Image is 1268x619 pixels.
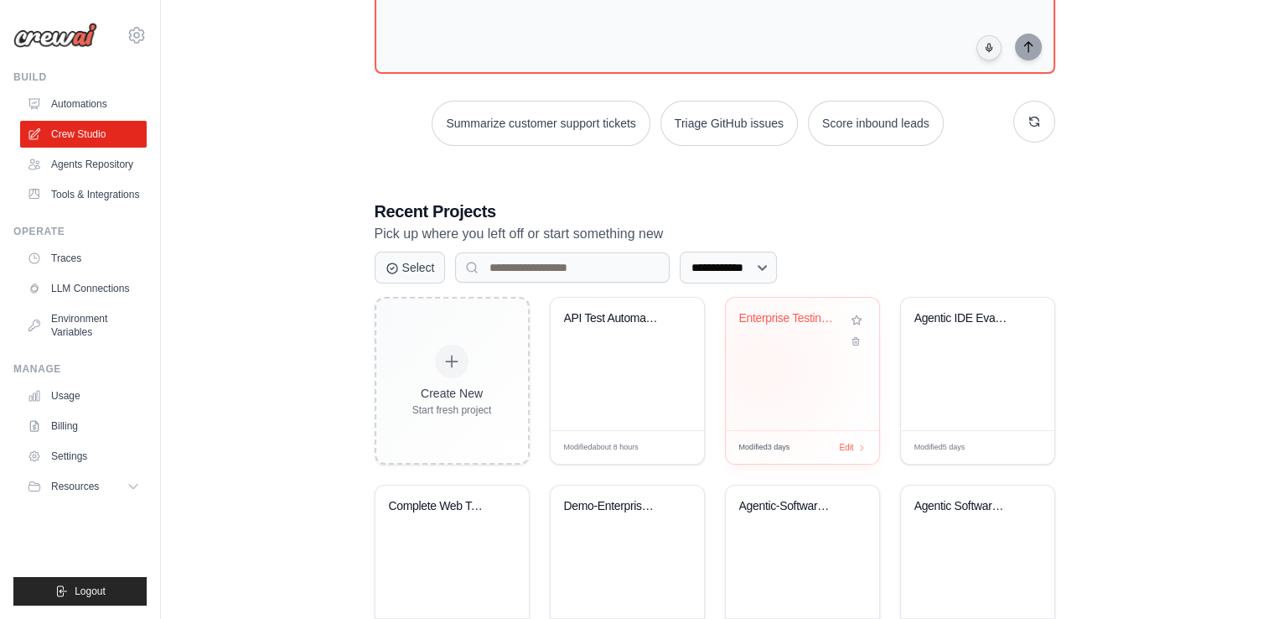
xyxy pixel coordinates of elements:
[847,311,866,330] button: Add to favorites
[20,382,147,409] a: Usage
[51,480,99,493] span: Resources
[739,499,841,514] div: Agentic-Software-Engineering-P
[914,311,1016,326] div: Agentic IDE Evaluation System
[739,442,790,454] span: Modified 3 days
[564,499,665,514] div: Demo-Enterprise Agentic Software Engineering
[412,403,492,417] div: Start fresh project
[375,252,446,283] button: Select
[20,151,147,178] a: Agents Repository
[20,121,147,148] a: Crew Studio
[75,585,106,598] span: Logout
[389,499,490,514] div: Complete Web Test Automation with Execution
[839,441,853,454] span: Edit
[660,101,798,146] button: Triage GitHub issues
[20,413,147,440] a: Billing
[564,311,665,326] div: API Test Automation with Office 365 Reporting
[20,181,147,208] a: Tools & Integrations
[914,442,965,454] span: Modified 5 days
[20,91,147,117] a: Automations
[375,223,1055,245] p: Pick up where you left off or start something new
[13,23,97,48] img: Logo
[412,385,492,402] div: Create New
[20,473,147,500] button: Resources
[808,101,944,146] button: Score inbound leads
[20,305,147,346] a: Environment Variables
[375,200,1055,223] h3: Recent Projects
[432,101,650,146] button: Summarize customer support tickets
[20,245,147,272] a: Traces
[914,499,1016,514] div: Agentic Software Engineering - Restored
[20,275,147,302] a: LLM Connections
[13,225,147,238] div: Operate
[13,70,147,84] div: Build
[13,577,147,606] button: Logout
[1014,441,1028,454] span: Edit
[564,442,639,454] span: Modified about 8 hours
[20,443,147,470] a: Settings
[976,35,1001,60] button: Click to speak your automation idea
[739,311,841,326] div: Enterprise Testing Automation Platform
[13,362,147,376] div: Manage
[664,441,678,454] span: Edit
[847,333,866,350] button: Delete project
[1013,101,1055,143] button: Get new suggestions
